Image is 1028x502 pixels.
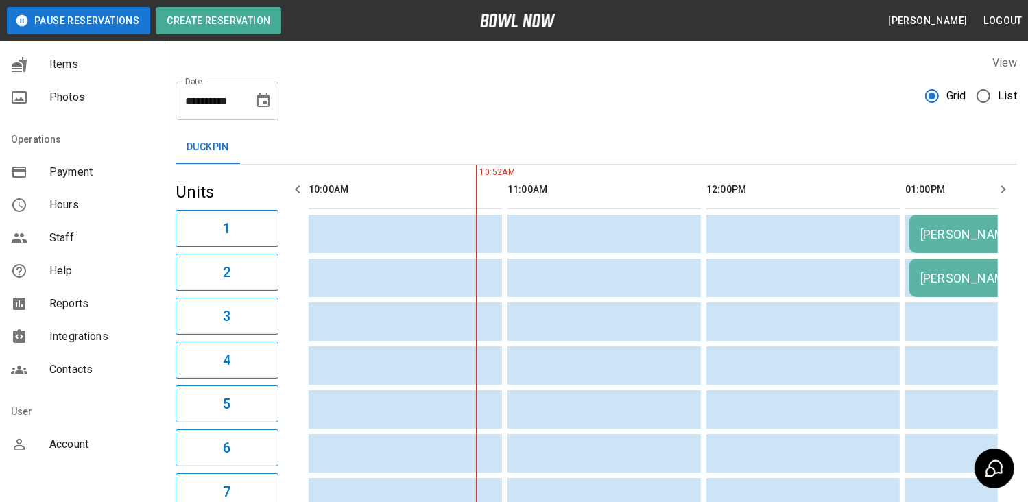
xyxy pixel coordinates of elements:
[223,349,230,371] h6: 4
[49,296,154,312] span: Reports
[223,217,230,239] h6: 1
[49,436,154,453] span: Account
[156,7,281,34] button: Create Reservation
[223,393,230,415] h6: 5
[883,8,972,34] button: [PERSON_NAME]
[979,8,1028,34] button: Logout
[223,305,230,327] h6: 3
[250,87,277,115] button: Choose date, selected date is Aug 16, 2025
[49,89,154,106] span: Photos
[49,263,154,279] span: Help
[176,131,240,164] button: Duckpin
[998,88,1017,104] span: List
[223,437,230,459] h6: 6
[706,170,900,209] th: 12:00PM
[176,342,278,379] button: 4
[176,298,278,335] button: 3
[507,170,701,209] th: 11:00AM
[176,181,278,203] h5: Units
[49,328,154,345] span: Integrations
[476,166,479,180] span: 10:52AM
[176,429,278,466] button: 6
[49,361,154,378] span: Contacts
[223,261,230,283] h6: 2
[309,170,502,209] th: 10:00AM
[946,88,966,104] span: Grid
[176,210,278,247] button: 1
[176,385,278,422] button: 5
[480,14,555,27] img: logo
[49,197,154,213] span: Hours
[49,230,154,246] span: Staff
[49,164,154,180] span: Payment
[992,56,1017,69] label: View
[176,254,278,291] button: 2
[7,7,150,34] button: Pause Reservations
[49,56,154,73] span: Items
[176,131,1017,164] div: inventory tabs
